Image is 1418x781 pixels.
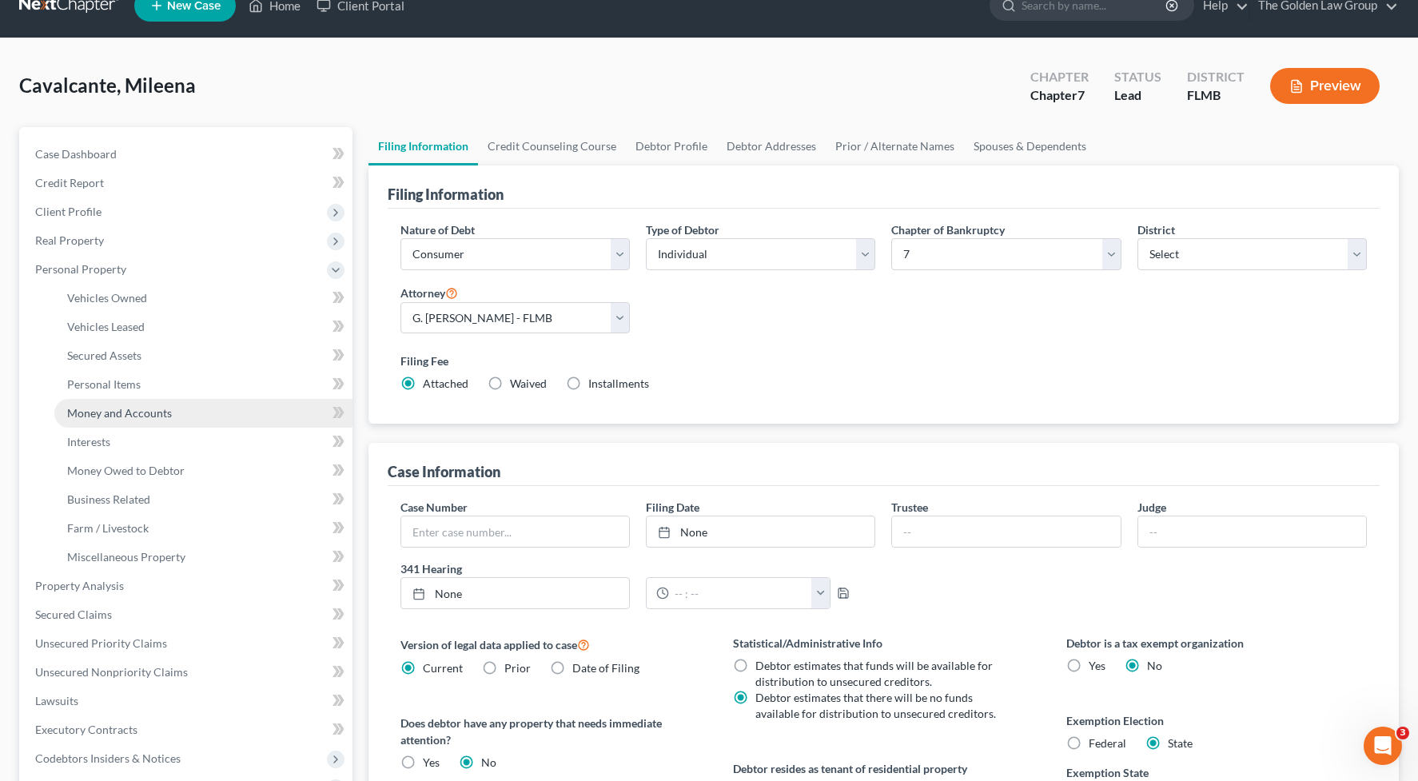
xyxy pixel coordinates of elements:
[392,560,884,577] label: 341 Hearing
[626,127,717,165] a: Debtor Profile
[1396,727,1409,739] span: 3
[1138,516,1366,547] input: --
[588,377,649,390] span: Installments
[1066,635,1368,651] label: Debtor is a tax exempt organization
[504,661,531,675] span: Prior
[400,353,1368,369] label: Filing Fee
[400,283,458,302] label: Attorney
[510,377,547,390] span: Waived
[67,464,185,477] span: Money Owed to Debtor
[572,661,639,675] span: Date of Filing
[964,127,1096,165] a: Spouses & Dependents
[423,377,468,390] span: Attached
[400,221,475,238] label: Nature of Debt
[1137,499,1166,516] label: Judge
[891,221,1005,238] label: Chapter of Bankruptcy
[733,635,1034,651] label: Statistical/Administrative Info
[22,715,353,744] a: Executory Contracts
[67,320,145,333] span: Vehicles Leased
[67,492,150,506] span: Business Related
[1137,221,1175,238] label: District
[67,406,172,420] span: Money and Accounts
[1114,86,1161,105] div: Lead
[22,687,353,715] a: Lawsuits
[481,755,496,769] span: No
[423,755,440,769] span: Yes
[388,185,504,204] div: Filing Information
[1089,659,1105,672] span: Yes
[54,313,353,341] a: Vehicles Leased
[400,499,468,516] label: Case Number
[646,221,719,238] label: Type of Debtor
[1187,68,1245,86] div: District
[35,694,78,707] span: Lawsuits
[54,341,353,370] a: Secured Assets
[35,262,126,276] span: Personal Property
[35,233,104,247] span: Real Property
[54,428,353,456] a: Interests
[54,543,353,572] a: Miscellaneous Property
[35,176,104,189] span: Credit Report
[54,399,353,428] a: Money and Accounts
[67,377,141,391] span: Personal Items
[1364,727,1402,765] iframe: Intercom live chat
[755,691,996,720] span: Debtor estimates that there will be no funds available for distribution to unsecured creditors.
[35,636,167,650] span: Unsecured Priority Claims
[423,661,463,675] span: Current
[1168,736,1193,750] span: State
[35,723,137,736] span: Executory Contracts
[368,127,478,165] a: Filing Information
[401,516,629,547] input: Enter case number...
[54,456,353,485] a: Money Owed to Debtor
[1089,736,1126,750] span: Federal
[892,516,1120,547] input: --
[1077,87,1085,102] span: 7
[1270,68,1380,104] button: Preview
[717,127,826,165] a: Debtor Addresses
[1147,659,1162,672] span: No
[826,127,964,165] a: Prior / Alternate Names
[478,127,626,165] a: Credit Counseling Course
[54,485,353,514] a: Business Related
[22,629,353,658] a: Unsecured Priority Claims
[1030,86,1089,105] div: Chapter
[22,658,353,687] a: Unsecured Nonpriority Claims
[388,462,500,481] div: Case Information
[35,608,112,621] span: Secured Claims
[22,140,353,169] a: Case Dashboard
[67,550,185,564] span: Miscellaneous Property
[35,751,181,765] span: Codebtors Insiders & Notices
[1187,86,1245,105] div: FLMB
[54,370,353,399] a: Personal Items
[35,205,102,218] span: Client Profile
[35,579,124,592] span: Property Analysis
[733,760,1034,777] label: Debtor resides as tenant of residential property
[19,74,196,97] span: Cavalcante, Mileena
[400,715,702,748] label: Does debtor have any property that needs immediate attention?
[401,578,629,608] a: None
[1066,712,1368,729] label: Exemption Election
[35,147,117,161] span: Case Dashboard
[35,665,188,679] span: Unsecured Nonpriority Claims
[400,635,702,654] label: Version of legal data applied to case
[22,572,353,600] a: Property Analysis
[647,516,874,547] a: None
[646,499,699,516] label: Filing Date
[22,169,353,197] a: Credit Report
[54,284,353,313] a: Vehicles Owned
[67,349,141,362] span: Secured Assets
[22,600,353,629] a: Secured Claims
[669,578,812,608] input: -- : --
[755,659,993,688] span: Debtor estimates that funds will be available for distribution to unsecured creditors.
[1066,764,1149,781] label: Exemption State
[1030,68,1089,86] div: Chapter
[67,291,147,305] span: Vehicles Owned
[891,499,928,516] label: Trustee
[54,514,353,543] a: Farm / Livestock
[67,435,110,448] span: Interests
[67,521,149,535] span: Farm / Livestock
[1114,68,1161,86] div: Status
